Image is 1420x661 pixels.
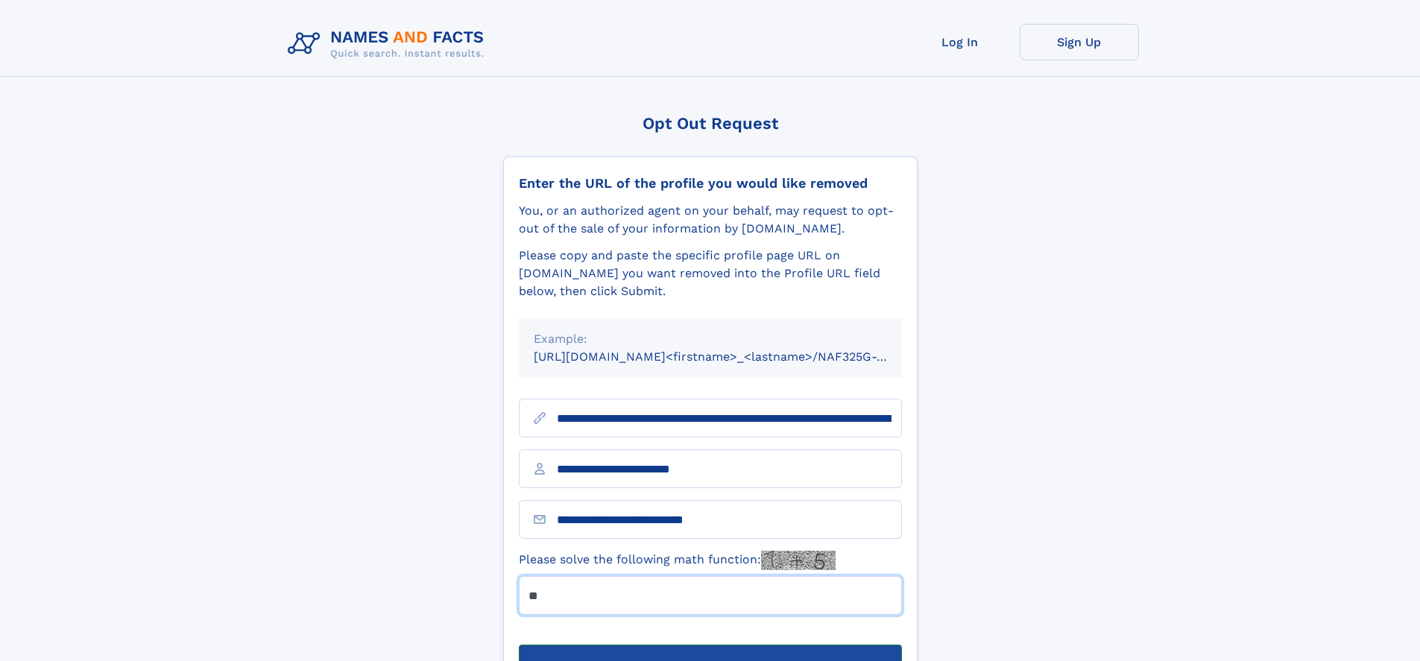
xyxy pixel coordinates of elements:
div: You, or an authorized agent on your behalf, may request to opt-out of the sale of your informatio... [519,202,902,238]
small: [URL][DOMAIN_NAME]<firstname>_<lastname>/NAF325G-xxxxxxxx [534,350,930,364]
a: Sign Up [1020,24,1139,60]
div: Opt Out Request [503,114,918,133]
div: Enter the URL of the profile you would like removed [519,175,902,192]
div: Please copy and paste the specific profile page URL on [DOMAIN_NAME] you want removed into the Pr... [519,247,902,300]
div: Example: [534,330,887,348]
img: Logo Names and Facts [282,24,496,64]
label: Please solve the following math function: [519,551,836,570]
a: Log In [900,24,1020,60]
